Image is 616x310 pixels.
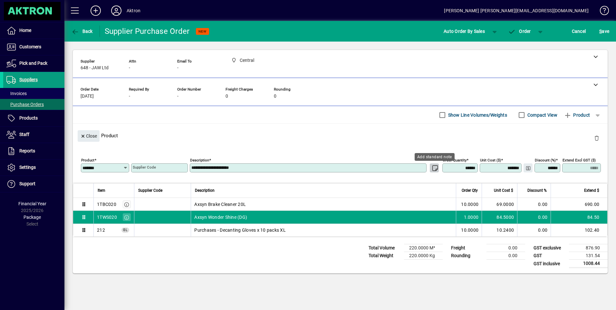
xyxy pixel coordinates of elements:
span: S [599,29,602,34]
mat-label: Description [190,158,209,162]
span: Supplier Code [138,187,162,194]
td: 84.5000 [482,211,517,224]
button: Close [78,130,100,142]
div: Product [73,124,608,147]
div: 1TWS020 [97,214,117,220]
a: Pick and Pack [3,55,64,72]
span: Product [564,110,590,120]
app-page-header-button: Delete [589,135,604,141]
span: - [129,65,130,71]
td: 0.00 [517,198,551,211]
app-page-header-button: Close [76,133,101,139]
td: GST inclusive [530,260,569,268]
span: Order [508,29,531,34]
span: 648 - JAW Ltd [81,65,109,71]
td: 69.0000 [482,198,517,211]
span: Purchases - Decanting Gloves x 10 packs XL [194,227,286,233]
span: Customers [19,44,41,49]
mat-label: Unit Cost ($) [480,158,501,162]
span: Suppliers [19,77,38,82]
td: 0.00 [517,224,551,237]
button: Save [598,25,611,37]
td: 690.00 [551,198,607,211]
span: Purchases - Decanting [97,227,105,233]
td: GST [530,252,569,260]
td: 876.90 [569,244,608,252]
span: Purchase Orders [6,102,44,107]
button: Back [70,25,94,37]
a: Reports [3,143,64,159]
span: - [177,65,178,71]
a: Staff [3,127,64,143]
span: Cancel [572,26,586,36]
span: NEW [198,29,207,34]
span: Axsyn Brake Cleaner 20L [194,201,246,208]
span: Order Qty [462,187,478,194]
td: 84.50 [551,211,607,224]
td: Freight [448,244,486,252]
div: [PERSON_NAME] [PERSON_NAME][EMAIL_ADDRESS][DOMAIN_NAME] [444,5,589,16]
td: 1.0000 [456,211,482,224]
a: Customers [3,39,64,55]
td: 10.2400 [482,224,517,237]
span: - [129,94,130,99]
span: Discount % [527,187,547,194]
span: Pick and Pack [19,61,47,66]
span: Description [195,187,215,194]
span: Unit Cost $ [494,187,513,194]
a: Home [3,23,64,39]
span: Settings [19,165,36,170]
span: Item [98,187,105,194]
span: - [177,94,178,99]
td: 10.0000 [456,198,482,211]
span: Support [19,181,35,186]
td: 0.00 [486,252,525,260]
td: 0.00 [517,211,551,224]
span: Axsyn Wonder Shine (DG) [194,214,247,220]
span: Financial Year [18,201,46,206]
span: Invoices [6,91,27,96]
label: Show Line Volumes/Weights [447,112,507,118]
div: Aktron [127,5,140,16]
span: Extend $ [584,187,599,194]
td: 220.0000 M³ [404,244,443,252]
span: ave [599,26,609,36]
td: Total Weight [365,252,404,260]
app-page-header-button: Back [64,25,100,37]
button: Profile [106,5,127,16]
td: 131.54 [569,252,608,260]
span: 0 [226,94,228,99]
span: Products [19,115,38,121]
button: Cancel [570,25,588,37]
td: Rounding [448,252,486,260]
td: 10.0000 [456,224,482,237]
button: Order [505,25,534,37]
a: Settings [3,160,64,176]
span: Package [24,215,41,220]
div: Add standard note [415,153,455,161]
a: Knowledge Base [595,1,608,22]
button: Product [561,109,593,121]
div: 1TBC020 [97,201,116,208]
span: [DATE] [81,94,94,99]
a: Purchase Orders [3,99,64,110]
label: Compact View [526,112,557,118]
mat-label: Extend excl GST ($) [563,158,596,162]
span: GL [123,228,128,232]
td: 1008.44 [569,260,608,268]
span: Close [80,131,97,141]
a: Invoices [3,88,64,99]
div: Supplier Purchase Order [105,26,190,36]
span: 0 [274,94,276,99]
span: Back [71,29,93,34]
mat-label: Supplier Code [133,165,156,170]
a: Support [3,176,64,192]
mat-label: Product [81,158,94,162]
button: Auto Order By Sales [440,25,488,37]
button: Add [85,5,106,16]
mat-label: Discount (%) [535,158,556,162]
a: Products [3,110,64,126]
span: Auto Order By Sales [444,26,485,36]
td: 102.40 [551,224,607,237]
td: 0.00 [486,244,525,252]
